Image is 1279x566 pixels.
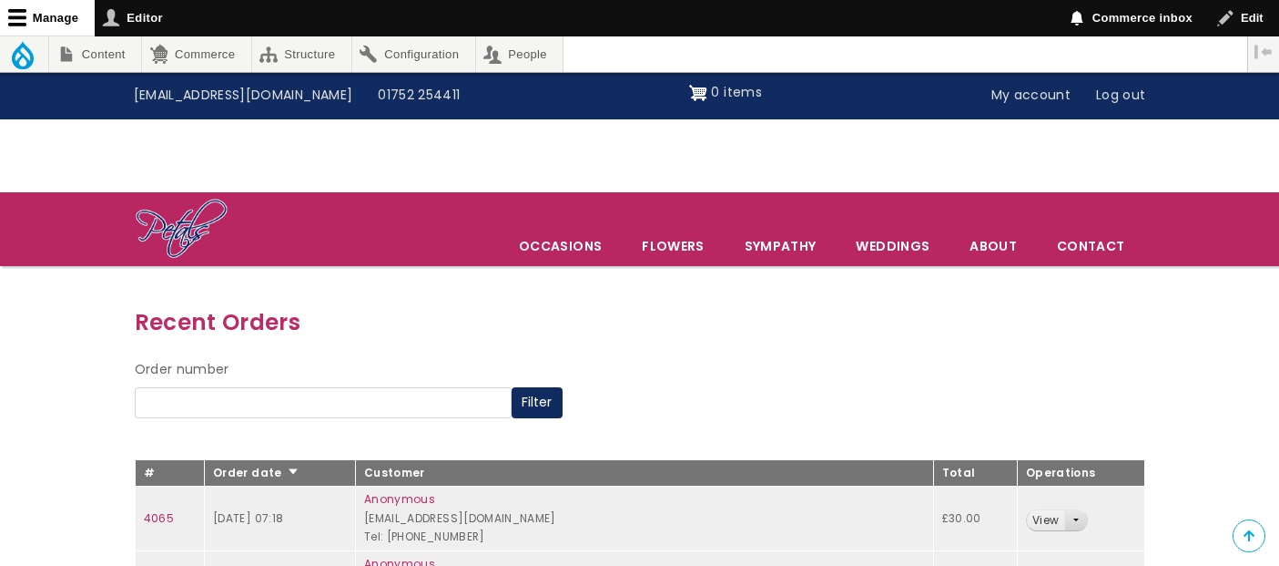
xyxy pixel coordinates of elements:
img: Shopping cart [689,78,707,108]
a: View [1027,510,1064,531]
span: Occasions [500,227,621,265]
td: [EMAIL_ADDRESS][DOMAIN_NAME] Tel: [PHONE_NUMBER] [355,487,933,551]
a: Anonymous [364,491,435,507]
td: £30.00 [933,487,1017,551]
a: Sympathy [726,227,836,265]
a: About [950,227,1036,265]
h3: Recent Orders [135,304,1145,340]
a: Log out [1083,78,1158,113]
a: Shopping cart 0 items [689,78,762,108]
th: Operations [1017,459,1144,487]
button: Filter [512,387,563,418]
th: Total [933,459,1017,487]
a: 4065 [144,510,174,526]
time: [DATE] 07:18 [213,510,283,526]
button: Vertical orientation [1248,36,1279,67]
a: [EMAIL_ADDRESS][DOMAIN_NAME] [121,78,366,113]
a: People [476,36,563,72]
a: Configuration [352,36,475,72]
span: 0 items [711,83,761,101]
a: Commerce [142,36,250,72]
th: Customer [355,459,933,487]
label: Order number [135,359,229,381]
a: Content [49,36,141,72]
a: 01752 254411 [365,78,472,113]
img: Home [135,198,228,262]
a: My account [979,78,1084,113]
th: # [135,459,205,487]
a: Flowers [623,227,723,265]
span: Weddings [837,227,949,265]
a: Order date [213,465,299,480]
a: Structure [252,36,351,72]
a: Contact [1038,227,1143,265]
